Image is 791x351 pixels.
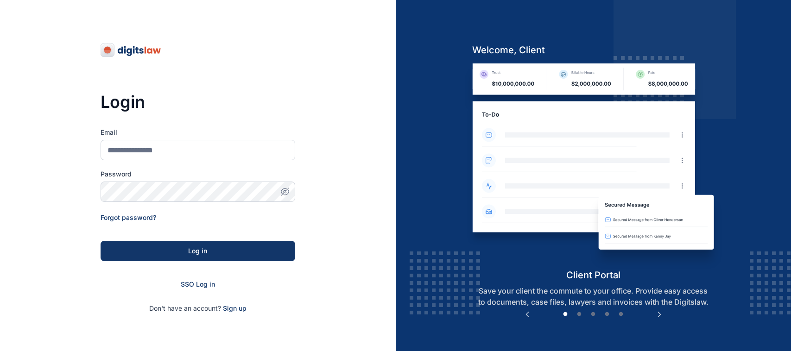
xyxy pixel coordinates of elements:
[655,310,664,319] button: Next
[602,310,612,319] button: 4
[223,304,247,313] span: Sign up
[115,246,280,256] div: Log in
[465,285,722,307] p: Save your client the commute to your office. Provide easy access to documents, case files, lawyer...
[101,93,295,111] h3: Login
[589,310,598,319] button: 3
[561,310,570,319] button: 1
[101,128,295,137] label: Email
[101,241,295,261] button: Log in
[101,43,162,57] img: digitslaw-logo
[181,280,215,288] a: SSO Log in
[465,269,722,282] h5: client portal
[465,44,722,56] h5: welcome, client
[101,304,295,313] p: Don't have an account?
[616,310,626,319] button: 5
[465,63,722,269] img: client-portal
[523,310,532,319] button: Previous
[101,169,295,179] label: Password
[223,304,247,312] a: Sign up
[101,213,156,221] a: Forgot password?
[575,310,584,319] button: 2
